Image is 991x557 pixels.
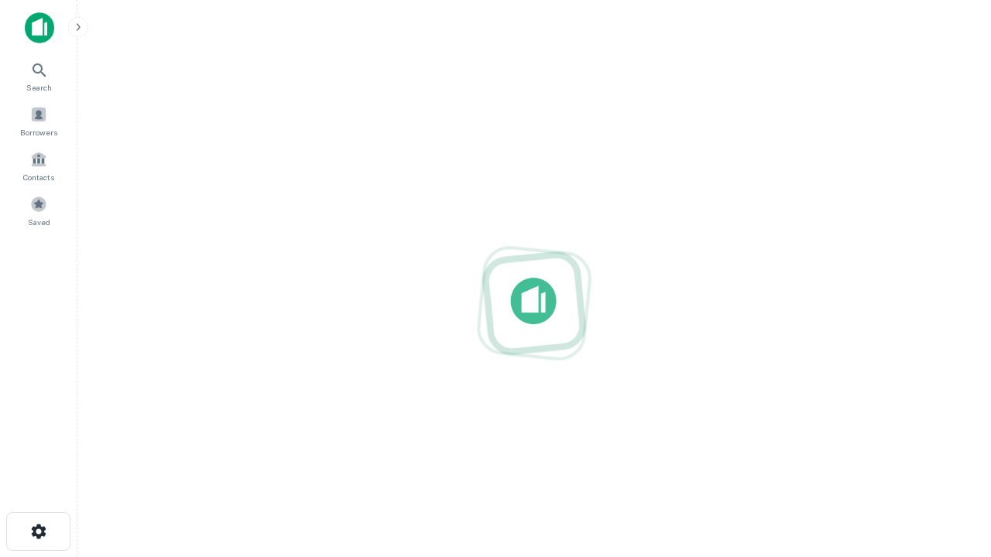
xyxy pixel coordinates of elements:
iframe: Chat Widget [914,384,991,458]
a: Contacts [5,145,73,186]
a: Search [5,55,73,97]
img: capitalize-icon.png [25,12,54,43]
span: Contacts [23,171,54,183]
span: Borrowers [20,126,57,138]
a: Borrowers [5,100,73,142]
span: Saved [28,216,50,228]
span: Search [26,81,52,94]
a: Saved [5,190,73,231]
